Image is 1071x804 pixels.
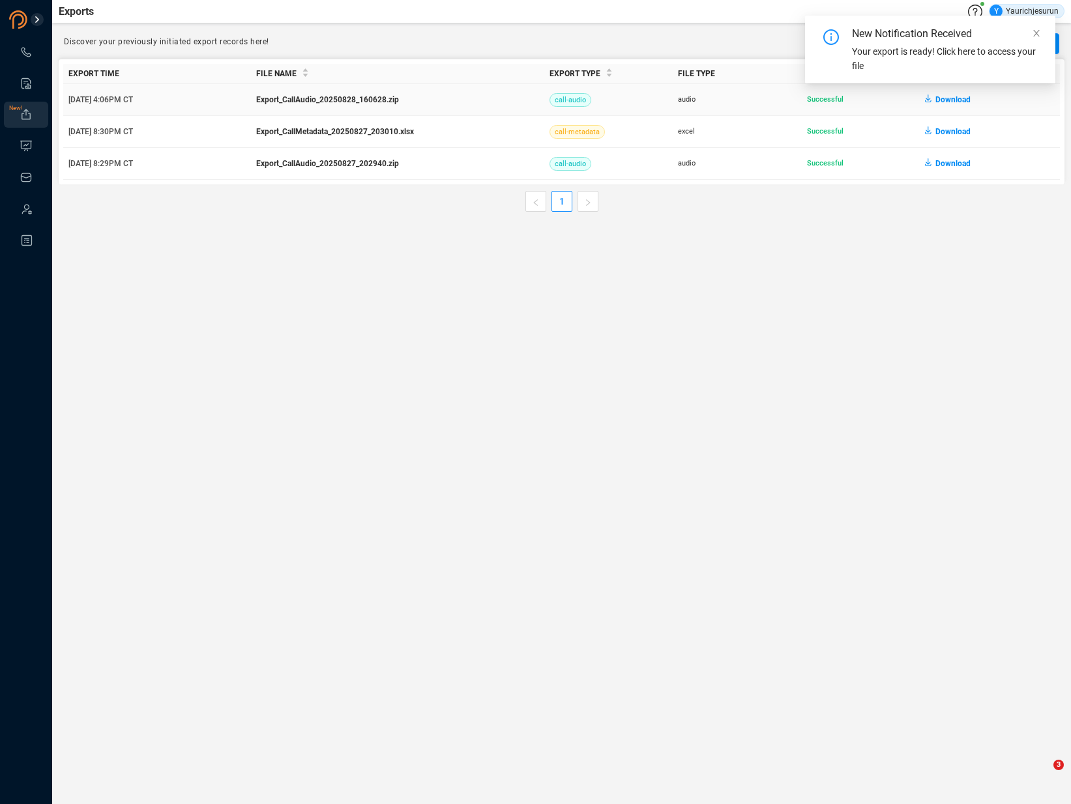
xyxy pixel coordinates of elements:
[4,102,48,128] li: Exports
[302,66,309,74] span: caret-up
[935,89,971,110] span: Download
[673,148,802,180] td: audio
[807,127,844,136] span: Successful
[606,66,613,74] span: caret-up
[4,164,48,190] li: Inbox
[935,153,971,174] span: Download
[256,69,297,78] span: File Name
[532,199,540,207] span: left
[64,37,269,46] span: Discover your previously initiated export records here!
[823,29,839,45] span: info-circle
[550,93,591,107] span: call-audio
[673,64,802,84] th: File Type
[4,133,48,159] li: Visuals
[807,95,844,104] span: Successful
[994,5,999,18] span: Y
[935,121,971,142] span: Download
[1053,760,1064,770] span: 3
[1027,760,1058,791] iframe: Intercom live chat
[852,44,1040,73] div: Your export is ready! Click here to access your file
[20,108,33,121] a: New!
[63,64,251,84] th: Export Time
[550,125,605,139] span: call-metadata
[925,89,971,110] button: Download
[552,192,572,211] a: 1
[1032,29,1041,38] span: close
[9,95,22,121] span: New!
[925,121,971,142] button: Download
[68,127,133,136] span: [DATE] 8:30PM CT
[59,4,94,20] span: Exports
[807,159,844,167] span: Successful
[606,72,613,79] span: caret-down
[578,191,598,212] li: Next Page
[9,10,81,29] img: prodigal-logo
[251,84,544,116] td: Export_CallAudio_20250828_160628.zip
[990,5,1059,18] div: Yaurichjesurun
[4,70,48,96] li: Smart Reports
[68,95,133,104] span: [DATE] 4:06PM CT
[578,191,598,212] button: right
[852,26,988,42] div: New Notification Received
[550,69,600,78] span: Export Type
[584,199,592,207] span: right
[525,191,546,212] li: Previous Page
[925,153,971,174] button: Download
[550,157,591,171] span: call-audio
[251,148,544,180] td: Export_CallAudio_20250827_202940.zip
[4,39,48,65] li: Interactions
[673,84,802,116] td: audio
[68,159,133,168] span: [DATE] 8:29PM CT
[673,116,802,148] td: excel
[525,191,546,212] button: left
[251,116,544,148] td: Export_CallMetadata_20250827_203010.xlsx
[302,72,309,79] span: caret-down
[802,64,919,84] th: Status
[551,191,572,212] li: 1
